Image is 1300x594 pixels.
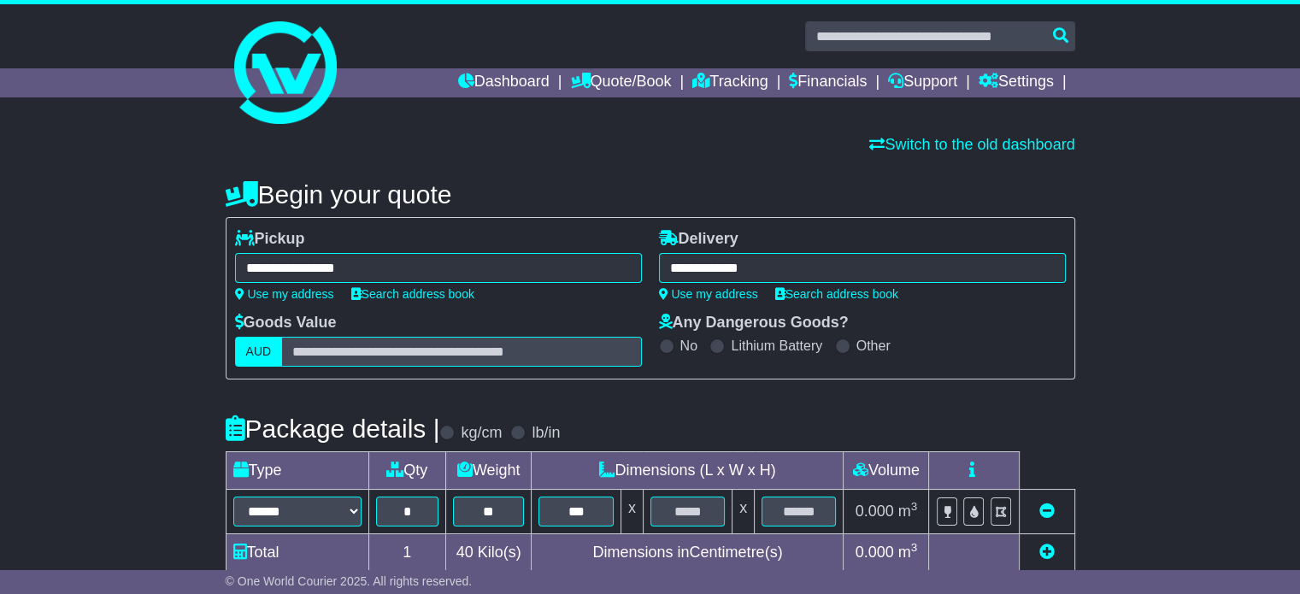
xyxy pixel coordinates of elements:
a: Add new item [1039,544,1055,561]
sup: 3 [911,500,918,513]
span: 0.000 [856,544,894,561]
a: Support [888,68,957,97]
span: © One World Courier 2025. All rights reserved. [226,574,473,588]
label: No [680,338,697,354]
label: AUD [235,337,283,367]
label: Other [856,338,891,354]
a: Use my address [659,287,758,301]
span: 0.000 [856,503,894,520]
td: Kilo(s) [445,534,532,572]
a: Remove this item [1039,503,1055,520]
h4: Begin your quote [226,180,1075,209]
td: Volume [844,452,929,490]
td: x [732,490,755,534]
td: Qty [368,452,445,490]
td: 1 [368,534,445,572]
a: Search address book [351,287,474,301]
label: kg/cm [461,424,502,443]
a: Financials [789,68,867,97]
a: Dashboard [458,68,550,97]
td: x [621,490,643,534]
a: Tracking [692,68,768,97]
label: Goods Value [235,314,337,332]
a: Use my address [235,287,334,301]
td: Type [226,452,368,490]
td: Total [226,534,368,572]
td: Weight [445,452,532,490]
a: Settings [979,68,1054,97]
label: Delivery [659,230,738,249]
label: Lithium Battery [731,338,822,354]
label: Pickup [235,230,305,249]
td: Dimensions in Centimetre(s) [532,534,844,572]
a: Search address book [775,287,898,301]
label: lb/in [532,424,560,443]
td: Dimensions (L x W x H) [532,452,844,490]
h4: Package details | [226,415,440,443]
span: m [898,544,918,561]
span: 40 [456,544,474,561]
sup: 3 [911,541,918,554]
a: Quote/Book [570,68,671,97]
span: m [898,503,918,520]
label: Any Dangerous Goods? [659,314,849,332]
a: Switch to the old dashboard [869,136,1074,153]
